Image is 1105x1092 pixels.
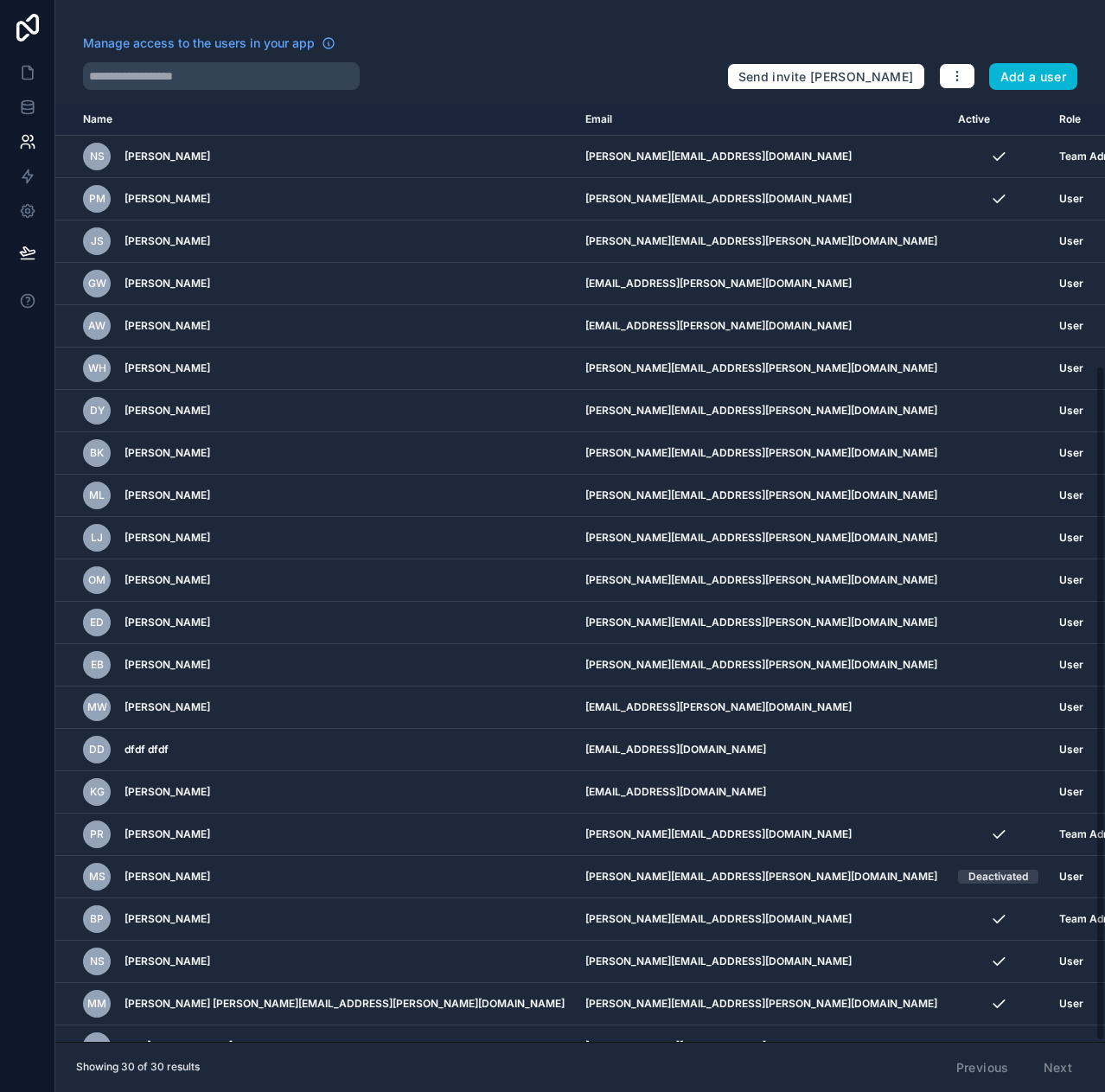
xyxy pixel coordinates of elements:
[575,771,948,814] td: [EMAIL_ADDRESS][DOMAIN_NAME]
[1059,743,1083,757] span: User
[1059,446,1083,460] span: User
[1059,955,1083,968] span: User
[575,432,948,475] td: [PERSON_NAME][EMAIL_ADDRESS][PERSON_NAME][DOMAIN_NAME]
[91,531,103,545] span: LJ
[575,517,948,559] td: [PERSON_NAME][EMAIL_ADDRESS][PERSON_NAME][DOMAIN_NAME]
[90,785,105,799] span: KG
[90,446,104,460] span: BK
[90,616,104,629] span: ED
[55,104,1105,1042] div: scrollable content
[125,234,210,248] span: [PERSON_NAME]
[125,912,210,926] span: [PERSON_NAME]
[575,263,948,305] td: [EMAIL_ADDRESS][PERSON_NAME][DOMAIN_NAME]
[89,192,105,206] span: PM
[89,743,105,757] span: dd
[125,192,210,206] span: [PERSON_NAME]
[1059,234,1083,248] span: User
[575,602,948,644] td: [PERSON_NAME][EMAIL_ADDRESS][PERSON_NAME][DOMAIN_NAME]
[125,700,210,714] span: [PERSON_NAME]
[575,220,948,263] td: [PERSON_NAME][EMAIL_ADDRESS][PERSON_NAME][DOMAIN_NAME]
[948,104,1049,136] th: Active
[125,785,210,799] span: [PERSON_NAME]
[90,912,104,926] span: BP
[1059,785,1083,799] span: User
[575,1025,948,1068] td: [EMAIL_ADDRESS][DOMAIN_NAME]
[575,686,948,729] td: [EMAIL_ADDRESS][PERSON_NAME][DOMAIN_NAME]
[125,277,210,291] span: [PERSON_NAME]
[1059,1039,1083,1053] span: User
[125,997,565,1011] span: [PERSON_NAME] [PERSON_NAME][EMAIL_ADDRESS][PERSON_NAME][DOMAIN_NAME]
[575,856,948,898] td: [PERSON_NAME][EMAIL_ADDRESS][PERSON_NAME][DOMAIN_NAME]
[88,573,105,587] span: OM
[575,390,948,432] td: [PERSON_NAME][EMAIL_ADDRESS][PERSON_NAME][DOMAIN_NAME]
[1059,700,1083,714] span: User
[55,104,575,136] th: Name
[575,136,948,178] td: [PERSON_NAME][EMAIL_ADDRESS][DOMAIN_NAME]
[87,700,107,714] span: MW
[125,743,169,757] span: dfdf dfdf
[1059,870,1083,884] span: User
[1059,658,1083,672] span: User
[1059,404,1083,418] span: User
[83,35,315,52] span: Manage access to the users in your app
[90,827,104,841] span: PR
[575,475,948,517] td: [PERSON_NAME][EMAIL_ADDRESS][PERSON_NAME][DOMAIN_NAME]
[575,729,948,771] td: [EMAIL_ADDRESS][DOMAIN_NAME]
[125,150,210,163] span: [PERSON_NAME]
[89,870,105,884] span: MS
[90,955,105,968] span: NS
[125,573,210,587] span: [PERSON_NAME]
[575,814,948,856] td: [PERSON_NAME][EMAIL_ADDRESS][DOMAIN_NAME]
[76,1060,200,1074] span: Showing 30 of 30 results
[88,361,106,375] span: WH
[1059,616,1083,629] span: User
[90,404,105,418] span: DY
[88,277,106,291] span: GW
[125,531,210,545] span: [PERSON_NAME]
[1059,319,1083,333] span: User
[87,997,106,1011] span: Mm
[1059,277,1083,291] span: User
[91,234,104,248] span: JS
[125,1039,233,1053] span: Des [PERSON_NAME]
[125,658,210,672] span: [PERSON_NAME]
[125,827,210,841] span: [PERSON_NAME]
[125,616,210,629] span: [PERSON_NAME]
[125,319,210,333] span: [PERSON_NAME]
[125,955,210,968] span: [PERSON_NAME]
[575,305,948,348] td: [EMAIL_ADDRESS][PERSON_NAME][DOMAIN_NAME]
[575,644,948,686] td: [PERSON_NAME][EMAIL_ADDRESS][PERSON_NAME][DOMAIN_NAME]
[91,658,104,672] span: EB
[1059,997,1083,1011] span: User
[125,870,210,884] span: [PERSON_NAME]
[1059,573,1083,587] span: User
[575,348,948,390] td: [PERSON_NAME][EMAIL_ADDRESS][PERSON_NAME][DOMAIN_NAME]
[575,104,948,136] th: Email
[83,35,335,52] a: Manage access to the users in your app
[125,446,210,460] span: [PERSON_NAME]
[1059,192,1083,206] span: User
[88,1039,105,1053] span: DM
[727,63,925,91] button: Send invite [PERSON_NAME]
[989,63,1078,91] button: Add a user
[968,870,1028,884] div: Deactivated
[575,983,948,1025] td: [PERSON_NAME][EMAIL_ADDRESS][PERSON_NAME][DOMAIN_NAME]
[125,361,210,375] span: [PERSON_NAME]
[1059,531,1083,545] span: User
[1059,489,1083,502] span: User
[575,898,948,941] td: [PERSON_NAME][EMAIL_ADDRESS][DOMAIN_NAME]
[125,489,210,502] span: [PERSON_NAME]
[575,941,948,983] td: [PERSON_NAME][EMAIL_ADDRESS][DOMAIN_NAME]
[125,404,210,418] span: [PERSON_NAME]
[1059,361,1083,375] span: User
[575,559,948,602] td: [PERSON_NAME][EMAIL_ADDRESS][PERSON_NAME][DOMAIN_NAME]
[575,178,948,220] td: [PERSON_NAME][EMAIL_ADDRESS][DOMAIN_NAME]
[88,319,105,333] span: AW
[89,489,105,502] span: ML
[90,150,105,163] span: NS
